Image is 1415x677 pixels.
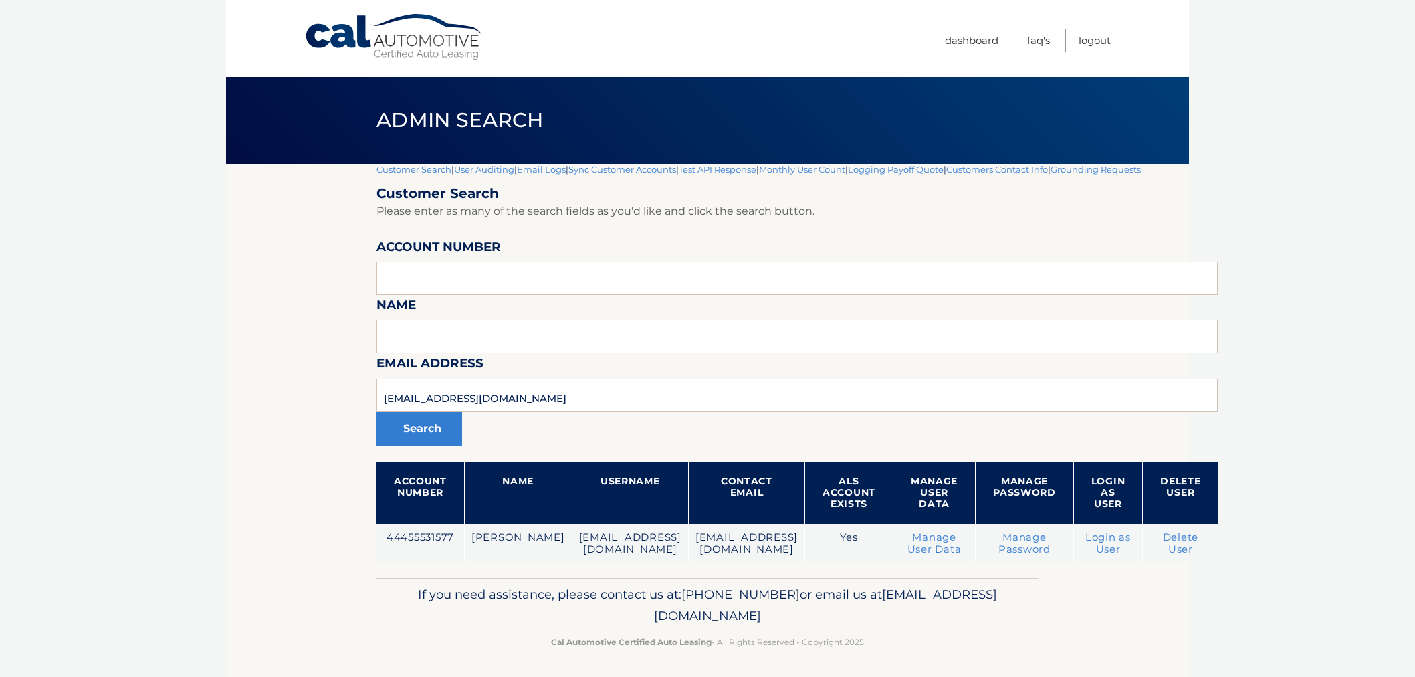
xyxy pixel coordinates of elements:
[464,462,572,524] th: Name
[551,637,712,647] strong: Cal Automotive Certified Auto Leasing
[946,164,1048,175] a: Customers Contact Info
[1051,164,1141,175] a: Grounding Requests
[688,462,804,524] th: Contact Email
[376,295,416,320] label: Name
[805,524,893,563] td: Yes
[1143,462,1218,524] th: Delete User
[679,164,756,175] a: Test API Response
[945,29,998,52] a: Dashboard
[568,164,676,175] a: Sync Customer Accounts
[688,524,804,563] td: [EMAIL_ADDRESS][DOMAIN_NAME]
[376,462,464,524] th: Account Number
[376,164,451,175] a: Customer Search
[385,584,1030,627] p: If you need assistance, please contact us at: or email us at
[1079,29,1111,52] a: Logout
[385,635,1030,649] p: - All Rights Reserved - Copyright 2025
[376,164,1218,578] div: | | | | | | | |
[998,531,1051,555] a: Manage Password
[681,587,800,602] span: [PHONE_NUMBER]
[907,531,962,555] a: Manage User Data
[759,164,845,175] a: Monthly User Count
[1073,462,1143,524] th: Login as User
[976,462,1074,524] th: Manage Password
[1163,531,1199,555] a: Delete User
[848,164,944,175] a: Logging Payoff Quote
[805,462,893,524] th: ALS Account Exists
[1085,531,1131,555] a: Login as User
[376,524,464,563] td: 44455531577
[376,108,543,132] span: Admin Search
[572,524,688,563] td: [EMAIL_ADDRESS][DOMAIN_NAME]
[304,13,485,61] a: Cal Automotive
[572,462,688,524] th: Username
[517,164,566,175] a: Email Logs
[376,237,501,262] label: Account Number
[654,587,997,623] span: [EMAIL_ADDRESS][DOMAIN_NAME]
[893,462,975,524] th: Manage User Data
[454,164,514,175] a: User Auditing
[1027,29,1050,52] a: FAQ's
[376,412,462,446] button: Search
[376,353,483,378] label: Email Address
[376,202,1218,221] p: Please enter as many of the search fields as you'd like and click the search button.
[376,185,1218,202] h2: Customer Search
[464,524,572,563] td: [PERSON_NAME]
